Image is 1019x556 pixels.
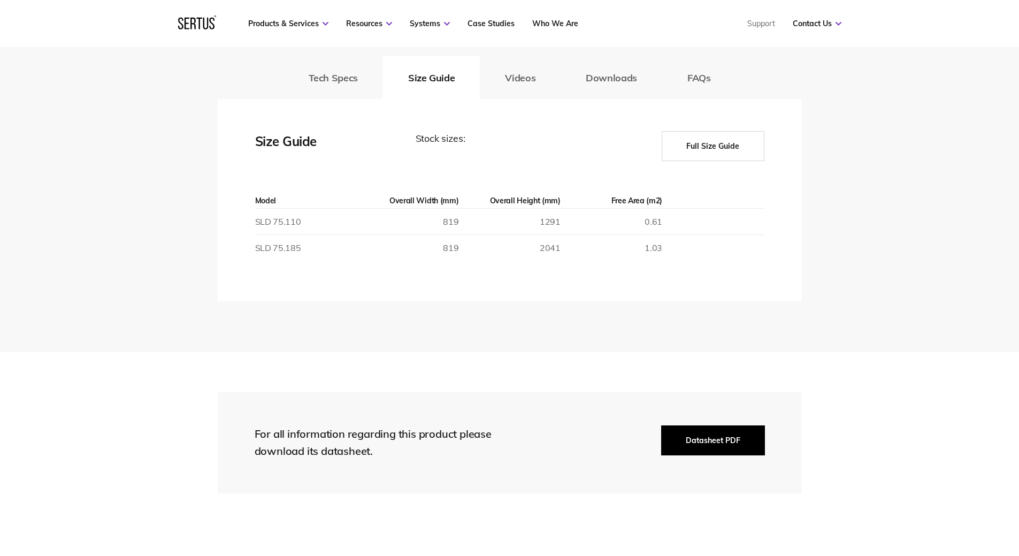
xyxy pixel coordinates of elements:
[747,19,775,28] a: Support
[532,19,578,28] a: Who We Are
[357,193,458,209] th: Overall Width (mm)
[255,193,357,209] th: Model
[458,193,560,209] th: Overall Height (mm)
[458,209,560,235] td: 1291
[416,131,608,161] div: Stock sizes:
[561,235,662,261] td: 1.03
[662,56,736,99] button: FAQs
[480,56,561,99] button: Videos
[561,209,662,235] td: 0.61
[561,56,662,99] button: Downloads
[255,235,357,261] td: SLD 75.185
[357,235,458,261] td: 819
[248,19,328,28] a: Products & Services
[458,235,560,261] td: 2041
[255,131,362,161] div: Size Guide
[346,19,392,28] a: Resources
[255,209,357,235] td: SLD 75.110
[284,56,383,99] button: Tech Specs
[661,425,765,455] button: Datasheet PDF
[793,19,841,28] a: Contact Us
[357,209,458,235] td: 819
[410,19,450,28] a: Systems
[255,425,511,460] div: For all information regarding this product please download its datasheet.
[468,19,515,28] a: Case Studies
[561,193,662,209] th: Free Area (m2)
[662,131,764,161] button: Full Size Guide
[826,432,1019,556] iframe: Chat Widget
